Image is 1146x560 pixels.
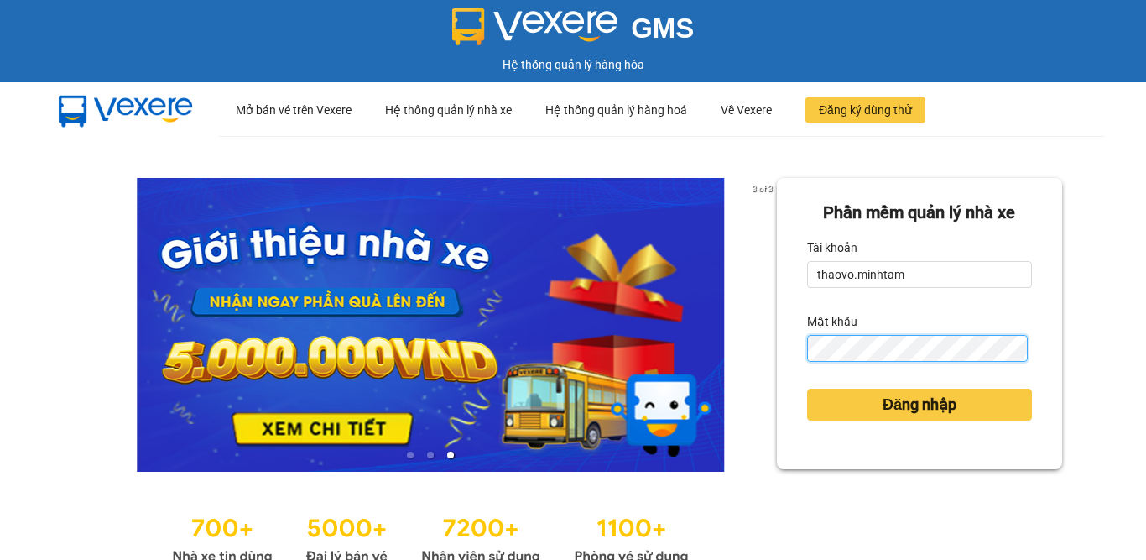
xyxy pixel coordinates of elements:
[427,452,434,458] li: slide item 2
[4,55,1142,74] div: Hệ thống quản lý hàng hóa
[447,452,454,458] li: slide item 3
[807,200,1032,226] div: Phần mềm quản lý nhà xe
[748,178,777,200] p: 3 of 3
[452,8,618,45] img: logo 2
[807,261,1032,288] input: Tài khoản
[753,178,777,472] button: next slide / item
[545,83,687,137] div: Hệ thống quản lý hàng hoá
[805,97,925,123] button: Đăng ký dùng thử
[721,83,772,137] div: Về Vexere
[807,308,857,335] label: Mật khẩu
[452,25,695,39] a: GMS
[385,83,512,137] div: Hệ thống quản lý nhà xe
[807,389,1032,421] button: Đăng nhập
[631,13,694,44] span: GMS
[883,393,956,416] span: Đăng nhập
[236,83,352,137] div: Mở bán vé trên Vexere
[84,178,107,472] button: previous slide / item
[42,82,210,138] img: mbUUG5Q.png
[819,101,912,119] span: Đăng ký dùng thử
[807,335,1028,362] input: Mật khẩu
[807,234,857,261] label: Tài khoản
[407,452,414,458] li: slide item 1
